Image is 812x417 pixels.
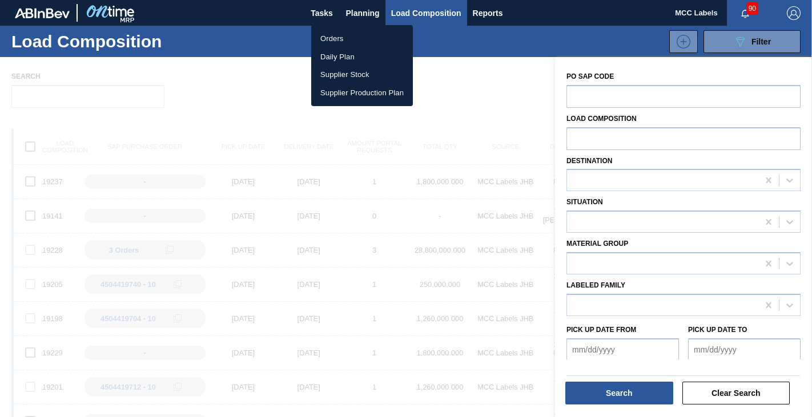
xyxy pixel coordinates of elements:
[311,66,413,84] a: Supplier Stock
[311,48,413,66] a: Daily Plan
[311,30,413,48] a: Orders
[311,84,413,102] a: Supplier Production Plan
